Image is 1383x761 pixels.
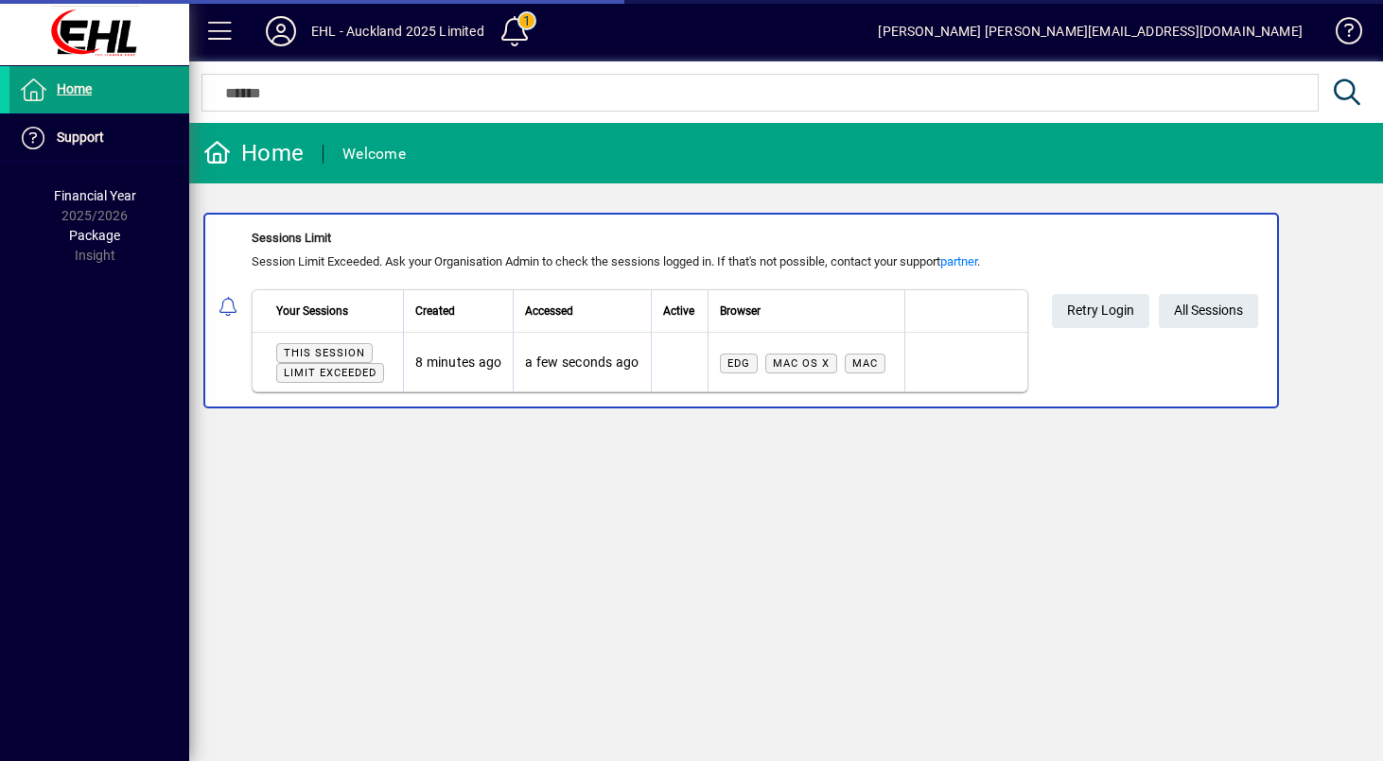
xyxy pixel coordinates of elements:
[1067,295,1134,326] span: Retry Login
[720,301,761,321] span: Browser
[284,367,376,379] span: Limit exceeded
[9,114,189,162] a: Support
[252,229,1028,248] div: Sessions Limit
[727,357,750,370] span: Edg
[878,16,1303,46] div: [PERSON_NAME] [PERSON_NAME][EMAIL_ADDRESS][DOMAIN_NAME]
[284,347,365,359] span: This session
[57,81,92,96] span: Home
[663,301,694,321] span: Active
[513,333,650,391] td: a few seconds ago
[54,188,136,203] span: Financial Year
[852,357,878,370] span: Mac
[189,213,1383,408] app-alert-notification-menu-item: Sessions Limit
[276,301,348,321] span: Your Sessions
[203,138,304,168] div: Home
[252,252,1028,271] div: Session Limit Exceeded. Ask your Organisation Admin to check the sessions logged in. If that's no...
[1159,294,1258,328] a: All Sessions
[69,228,120,243] span: Package
[525,301,573,321] span: Accessed
[773,357,830,370] span: Mac OS X
[57,130,104,145] span: Support
[251,14,311,48] button: Profile
[1174,295,1243,326] span: All Sessions
[1322,4,1359,65] a: Knowledge Base
[311,16,484,46] div: EHL - Auckland 2025 Limited
[403,333,513,391] td: 8 minutes ago
[1052,294,1149,328] button: Retry Login
[342,139,406,169] div: Welcome
[940,254,977,268] a: partner
[415,301,455,321] span: Created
